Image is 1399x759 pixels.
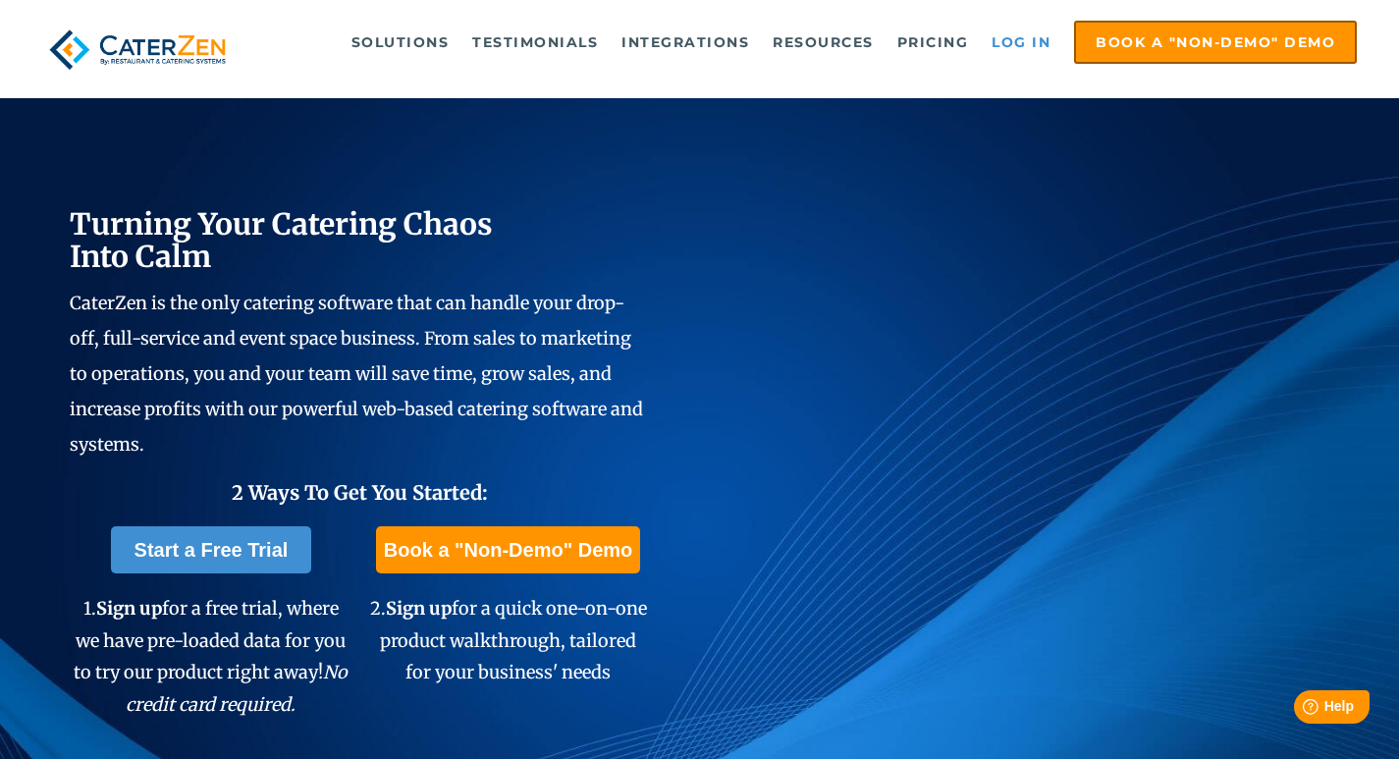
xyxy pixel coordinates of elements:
a: Book a "Non-Demo" Demo [376,526,640,573]
iframe: Help widget launcher [1224,682,1377,737]
a: Pricing [888,23,979,62]
img: caterzen [42,21,234,79]
a: Resources [763,23,884,62]
a: Solutions [342,23,459,62]
a: Log in [982,23,1060,62]
a: Book a "Non-Demo" Demo [1074,21,1357,64]
a: Start a Free Trial [111,526,312,573]
a: Integrations [612,23,759,62]
span: Sign up [386,597,452,620]
em: No credit card required. [126,661,348,715]
span: 1. for a free trial, where we have pre-loaded data for you to try our product right away! [74,597,348,715]
span: Turning Your Catering Chaos Into Calm [70,205,493,275]
span: CaterZen is the only catering software that can handle your drop-off, full-service and event spac... [70,292,643,456]
span: 2. for a quick one-on-one product walkthrough, tailored for your business' needs [370,597,647,683]
span: Sign up [96,597,162,620]
a: Testimonials [462,23,608,62]
div: Navigation Menu [267,21,1358,64]
span: 2 Ways To Get You Started: [232,480,488,505]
